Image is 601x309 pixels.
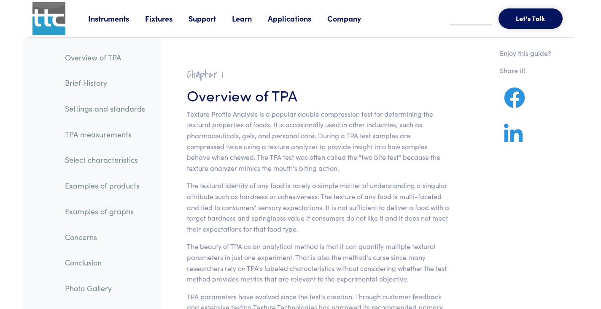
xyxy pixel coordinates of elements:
[187,68,450,81] h2: Chapter I
[189,13,232,24] a: Support
[187,85,450,105] h3: Overview of TPA
[500,134,527,144] a: Share on LinkedIn
[58,48,152,67] a: Overview of TPA
[187,241,450,284] p: The beauty of TPA as an analytical method is that it can quantify multiple textural parameters in...
[187,109,450,174] p: Texture Profile Analysis is a popular double compression test for determining the textural proper...
[232,13,268,24] a: Learn
[58,279,152,298] a: Photo Gallery
[187,180,450,234] p: The textural identity of any food is rarely a simple matter of understanding a singular attribute...
[268,13,327,24] a: Applications
[500,65,551,76] p: Share it!
[58,150,152,170] a: Select characteristics
[327,13,377,24] a: Company
[58,73,152,93] a: Brief History
[58,227,152,247] a: Concerns
[32,2,65,35] img: ttc_logo_1x1_v1.0.png
[145,13,189,24] a: Fixtures
[58,202,152,221] a: Examples of graphs
[58,99,152,118] a: Settings and standards
[88,13,145,24] a: Instruments
[58,176,152,195] a: Examples of products
[58,125,152,144] a: TPA measurements
[58,253,152,272] a: Conclusion
[500,48,551,59] p: Enjoy this guide?
[499,8,563,29] button: Let's Talk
